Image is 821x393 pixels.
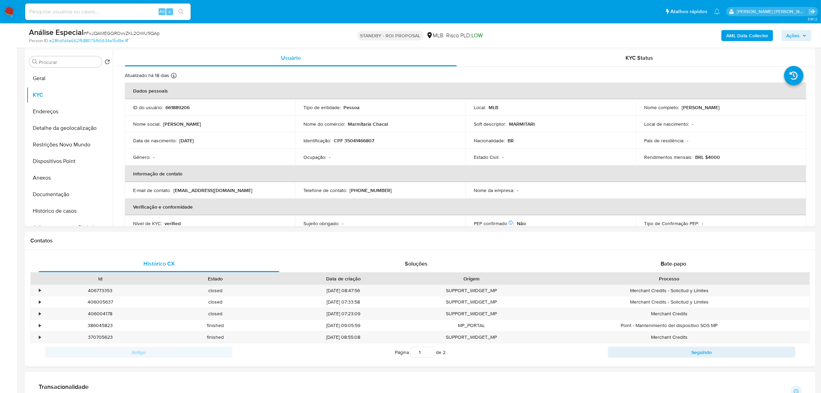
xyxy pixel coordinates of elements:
[670,8,707,15] span: Atalhos rápidos
[179,137,194,144] p: [DATE]
[474,137,505,144] p: Nacionalidade :
[414,308,529,319] div: SUPPORT_WIDGET_MP
[27,120,113,136] button: Detalhe da geolocalização
[474,220,514,227] p: PEP confirmado :
[508,137,514,144] p: BR
[517,220,526,227] p: Não
[426,32,444,39] div: MLB
[781,30,811,41] button: Ações
[303,104,341,111] p: Tipo de entidade :
[692,121,693,127] p: -
[350,187,392,193] p: [PHONE_NUMBER]
[644,154,692,160] p: Rendimentos mensais :
[27,219,113,236] button: Adiantamentos de Dinheiro
[133,104,163,111] p: ID do usuário :
[43,285,158,296] div: 406773353
[27,153,113,170] button: Dispositivos Point
[27,136,113,153] button: Restrições Novo Mundo
[39,287,41,294] div: •
[682,104,720,111] p: [PERSON_NAME]
[644,220,699,227] p: Tipo de Confirmação PEP :
[808,16,818,22] span: 3.161.2
[125,72,169,79] p: Atualizado há 18 dias
[32,59,38,65] button: Procurar
[414,296,529,308] div: SUPPORT_WIDGET_MP
[166,104,190,111] p: 661889206
[159,8,165,15] span: Alt
[143,260,175,268] span: Histórico CX
[447,32,483,39] span: Risco PLD:
[158,285,272,296] div: closed
[281,54,301,62] span: Usuário
[517,187,518,193] p: -
[125,83,806,99] th: Dados pessoais
[358,31,423,40] p: STANDBY - ROI PROPOSAL
[125,199,806,215] th: Verificação e conformidade
[474,154,499,160] p: Estado Civil :
[809,8,816,15] a: Sair
[644,137,684,144] p: País de residência :
[39,59,99,65] input: Procurar
[273,296,414,308] div: [DATE] 07:33:58
[529,308,810,319] div: Merchant Credits
[27,203,113,219] button: Histórico de casos
[419,275,524,282] div: Origem
[43,296,158,308] div: 406005637
[726,30,768,41] b: AML Data Collector
[27,87,113,103] button: KYC
[104,59,110,67] button: Retornar ao pedido padrão
[125,165,806,182] th: Informação de contato
[133,187,171,193] p: E-mail de contato :
[529,285,810,296] div: Merchant Credits - Solicitud y Límites
[27,103,113,120] button: Endereços
[303,220,339,227] p: Sujeito obrigado :
[153,154,154,160] p: -
[133,121,160,127] p: Nome social :
[786,30,800,41] span: Ações
[273,320,414,331] div: [DATE] 09:05:59
[303,121,345,127] p: Nome do comércio :
[474,121,506,127] p: Soft descriptor :
[158,332,272,343] div: finished
[737,8,807,15] p: emerson.gomes@mercadopago.com.br
[702,220,703,227] p: -
[474,187,514,193] p: Nome da empresa :
[45,347,232,358] button: Antigo
[474,104,486,111] p: Local :
[27,186,113,203] button: Documentação
[133,220,162,227] p: Nível de KYC :
[303,187,347,193] p: Telefone de contato :
[414,285,529,296] div: SUPPORT_WIDGET_MP
[529,320,810,331] div: Point - Mantenimiento del dispositivo SOS MP
[43,332,158,343] div: 370705623
[133,137,177,144] p: Data de nascimento :
[29,27,83,38] b: Análise Especial
[608,347,795,358] button: Seguindo
[502,154,503,160] p: -
[414,332,529,343] div: SUPPORT_WIDGET_MP
[29,38,48,44] b: Person ID
[714,9,720,15] a: Notificações
[174,7,188,17] button: search-icon
[173,187,252,193] p: [EMAIL_ADDRESS][DOMAIN_NAME]
[529,296,810,308] div: Merchant Credits - Solicitud y Límites
[39,310,41,317] div: •
[644,104,679,111] p: Nome completo :
[414,320,529,331] div: MP_PORTAL
[695,154,720,160] p: BRL $4000
[472,31,483,39] span: LOW
[39,299,41,305] div: •
[626,54,653,62] span: KYC Status
[329,154,330,160] p: -
[661,260,686,268] span: Bate-papo
[158,296,272,308] div: closed
[334,137,374,144] p: CPF 35041466807
[721,30,773,41] button: AML Data Collector
[395,347,445,358] span: Página de
[443,349,445,356] span: 2
[43,320,158,331] div: 386045823
[273,332,414,343] div: [DATE] 08:55:08
[273,308,414,319] div: [DATE] 07:23:09
[27,70,113,87] button: Geral
[303,154,326,160] p: Ocupação :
